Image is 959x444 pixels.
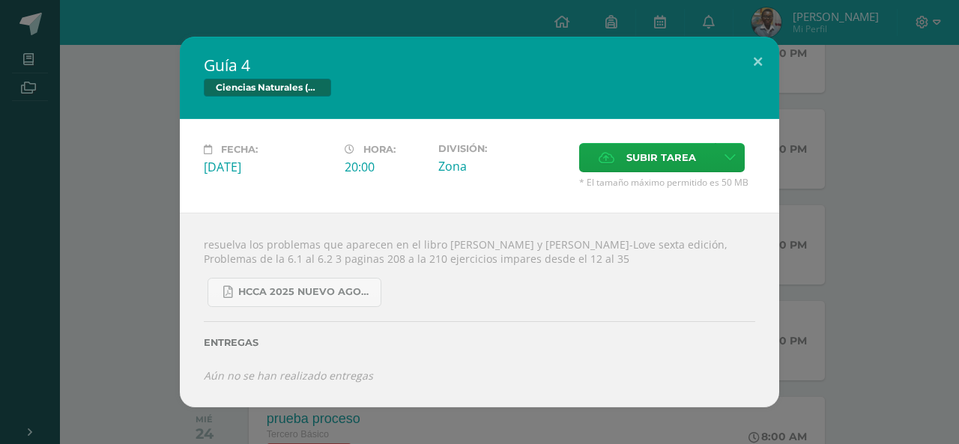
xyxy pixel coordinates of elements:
div: [DATE] [204,159,333,175]
span: Fecha: [221,144,258,155]
label: Entregas [204,337,755,348]
a: HCCA 2025 nuevo agosto fisica fundamental.pdf [208,278,381,307]
div: 20:00 [345,159,426,175]
label: División: [438,143,567,154]
span: Hora: [363,144,396,155]
span: * El tamaño máximo permitido es 50 MB [579,176,755,189]
div: resuelva los problemas que aparecen en el libro [PERSON_NAME] y [PERSON_NAME]-Love sexta edición,... [180,213,779,407]
button: Close (Esc) [736,37,779,88]
div: Zona [438,158,567,174]
span: HCCA 2025 nuevo agosto fisica fundamental.pdf [238,286,373,298]
i: Aún no se han realizado entregas [204,368,373,383]
span: Ciencias Naturales (Física Fundamental) [204,79,331,97]
h2: Guía 4 [204,55,755,76]
span: Subir tarea [626,144,696,171]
